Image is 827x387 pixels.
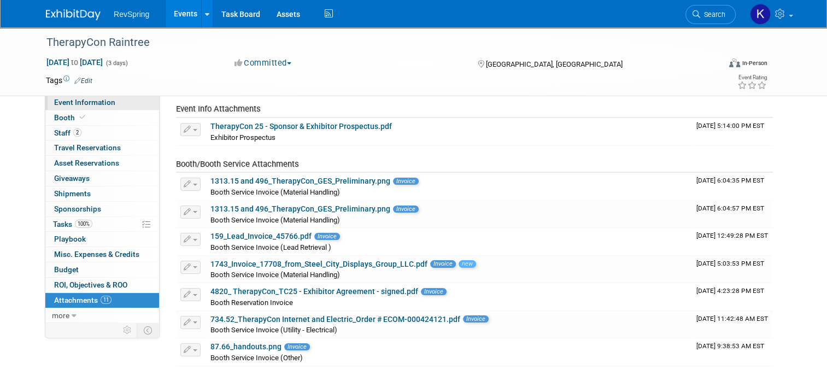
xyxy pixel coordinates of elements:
[231,57,296,69] button: Committed
[45,110,159,125] a: Booth
[210,287,418,296] a: 4820_ TherapyCon_TC25 - Exhibitor Agreement - signed.pdf
[54,128,81,137] span: Staff
[43,33,706,52] div: TherapyCon Raintree
[45,171,159,186] a: Giveaways
[421,288,447,295] span: Invoice
[696,232,768,239] span: Upload Timestamp
[696,177,764,184] span: Upload Timestamp
[729,58,740,67] img: Format-Inperson.png
[210,342,281,351] a: 87.66_handouts.png
[430,260,456,267] span: Invoice
[80,114,85,120] i: Booth reservation complete
[137,323,160,337] td: Toggle Event Tabs
[210,271,340,279] span: Booth Service Invoice (Material Handling)
[52,311,69,320] span: more
[210,260,427,268] a: 1743_Invoice_17708_from_Steel_City_Displays_Group_LLC.pdf
[176,159,299,169] span: Booth/Booth Service Attachments
[54,143,121,152] span: Travel Reservations
[393,206,419,213] span: Invoice
[210,188,340,196] span: Booth Service Invoice (Material Handling)
[45,202,159,216] a: Sponsorships
[210,243,331,251] span: Booth Service Invoice (Lead Retrieval )
[210,216,340,224] span: Booth Service Invoice (Material Handling)
[314,233,340,240] span: Invoice
[54,174,90,183] span: Giveaways
[45,247,159,262] a: Misc. Expenses & Credits
[692,311,773,338] td: Upload Timestamp
[210,232,312,241] a: 159_Lead_Invoice_45766.pdf
[101,296,112,304] span: 11
[54,250,139,259] span: Misc. Expenses & Credits
[692,256,773,283] td: Upload Timestamp
[692,283,773,310] td: Upload Timestamp
[118,323,137,337] td: Personalize Event Tab Strip
[700,10,725,19] span: Search
[486,60,623,68] span: [GEOGRAPHIC_DATA], [GEOGRAPHIC_DATA]
[54,265,79,274] span: Budget
[105,60,128,67] span: (3 days)
[742,59,767,67] div: In-Person
[210,354,303,362] span: Booth Service Invoice (Other)
[54,113,87,122] span: Booth
[696,260,764,267] span: Upload Timestamp
[696,204,764,212] span: Upload Timestamp
[45,156,159,171] a: Asset Reservations
[45,95,159,110] a: Event Information
[685,5,736,24] a: Search
[45,232,159,247] a: Playbook
[45,262,159,277] a: Budget
[54,296,112,304] span: Attachments
[692,228,773,255] td: Upload Timestamp
[284,343,310,350] span: Invoice
[46,75,92,86] td: Tags
[176,104,261,114] span: Event Info Attachments
[114,10,149,19] span: RevSpring
[54,98,115,107] span: Event Information
[692,201,773,228] td: Upload Timestamp
[73,128,81,137] span: 2
[69,58,80,67] span: to
[74,77,92,85] a: Edit
[46,57,103,67] span: [DATE] [DATE]
[210,133,275,142] span: Exhibitor Prospectus
[661,57,767,73] div: Event Format
[696,315,768,322] span: Upload Timestamp
[54,234,86,243] span: Playbook
[210,315,460,324] a: 734.52_TherapyCon Internet and Electric_Order # ECOM-000424121.pdf
[737,75,767,80] div: Event Rating
[210,326,337,334] span: Booth Service Invoice (Utility - Electrical)
[75,220,92,228] span: 100%
[210,122,392,131] a: TherapyCon 25 - Sponsor & Exhibitor Prospectus.pdf
[463,315,489,322] span: Invoice
[45,217,159,232] a: Tasks100%
[54,280,127,289] span: ROI, Objectives & ROO
[393,178,419,185] span: Invoice
[692,173,773,200] td: Upload Timestamp
[692,118,773,145] td: Upload Timestamp
[45,293,159,308] a: Attachments11
[696,342,764,350] span: Upload Timestamp
[696,122,764,130] span: Upload Timestamp
[46,9,101,20] img: ExhibitDay
[45,186,159,201] a: Shipments
[210,177,390,185] a: 1313.15 and 496_TherapyCon_GES_Preliminary.png
[45,140,159,155] a: Travel Reservations
[54,159,119,167] span: Asset Reservations
[45,126,159,140] a: Staff2
[750,4,771,25] img: Kelsey Culver
[54,189,91,198] span: Shipments
[54,204,101,213] span: Sponsorships
[53,220,92,228] span: Tasks
[696,287,764,295] span: Upload Timestamp
[210,204,390,213] a: 1313.15 and 496_TherapyCon_GES_Preliminary.png
[210,298,293,307] span: Booth Reservation Invoice
[692,338,773,366] td: Upload Timestamp
[45,278,159,292] a: ROI, Objectives & ROO
[459,260,476,267] span: new
[45,308,159,323] a: more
